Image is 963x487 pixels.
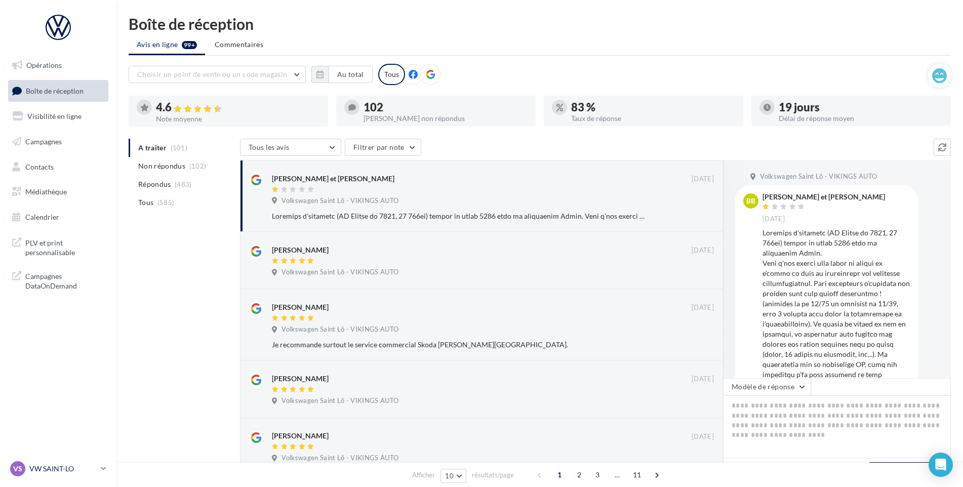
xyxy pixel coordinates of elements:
[25,213,59,221] span: Calendrier
[249,143,290,151] span: Tous les avis
[156,115,320,123] div: Note moyenne
[589,467,606,483] span: 3
[329,66,373,83] button: Au total
[929,453,953,477] div: Open Intercom Messenger
[779,102,943,113] div: 19 jours
[571,102,735,113] div: 83 %
[6,232,110,262] a: PLV et print personnalisable
[345,139,421,156] button: Filtrer par note
[272,340,648,350] div: Je recommande surtout le service commercial Skoda [PERSON_NAME][GEOGRAPHIC_DATA].
[157,198,175,207] span: (585)
[29,464,97,474] p: VW SAINT-LO
[364,102,528,113] div: 102
[6,131,110,152] a: Campagnes
[440,469,466,483] button: 10
[692,375,714,384] span: [DATE]
[189,162,207,170] span: (102)
[311,66,373,83] button: Au total
[445,472,454,480] span: 10
[129,16,951,31] div: Boîte de réception
[156,102,320,113] div: 4.6
[760,172,877,181] span: Volkswagen Saint Lô - VIKINGS AUTO
[692,175,714,184] span: [DATE]
[6,181,110,202] a: Médiathèque
[13,464,22,474] span: VS
[27,112,82,120] span: Visibilité en ligne
[779,115,943,122] div: Délai de réponse moyen
[25,269,104,291] span: Campagnes DataOnDemand
[25,162,54,171] span: Contacts
[272,211,648,221] div: Loremips d'sitametc (AD Elitse do 7821, 27 766ei) tempor in utlab 5286 etdo ma aliquaenim Admin. ...
[272,374,329,384] div: [PERSON_NAME]
[282,325,398,334] span: Volkswagen Saint Lô - VIKINGS AUTO
[272,431,329,441] div: [PERSON_NAME]
[26,86,84,95] span: Boîte de réception
[763,193,885,200] div: [PERSON_NAME] et [PERSON_NAME]
[138,197,153,208] span: Tous
[629,467,646,483] span: 11
[6,156,110,178] a: Contacts
[129,66,306,83] button: Choisir un point de vente ou un code magasin
[272,302,329,312] div: [PERSON_NAME]
[138,179,171,189] span: Répondus
[6,265,110,295] a: Campagnes DataOnDemand
[25,187,67,196] span: Médiathèque
[692,246,714,255] span: [DATE]
[571,467,587,483] span: 2
[240,139,341,156] button: Tous les avis
[8,459,108,478] a: VS VW SAINT-LO
[364,115,528,122] div: [PERSON_NAME] non répondus
[175,180,192,188] span: (483)
[6,106,110,127] a: Visibilité en ligne
[692,432,714,441] span: [DATE]
[282,196,398,206] span: Volkswagen Saint Lô - VIKINGS AUTO
[746,196,755,206] span: BB
[609,467,625,483] span: ...
[412,470,435,480] span: Afficher
[272,245,329,255] div: [PERSON_NAME]
[25,137,62,146] span: Campagnes
[138,161,185,171] span: Non répondus
[26,61,62,69] span: Opérations
[215,40,263,49] span: Commentaires
[571,115,735,122] div: Taux de réponse
[763,215,785,224] span: [DATE]
[282,454,398,463] span: Volkswagen Saint Lô - VIKINGS AUTO
[6,207,110,228] a: Calendrier
[137,70,287,78] span: Choisir un point de vente ou un code magasin
[378,64,405,85] div: Tous
[723,378,811,395] button: Modèle de réponse
[272,174,394,184] div: [PERSON_NAME] et [PERSON_NAME]
[551,467,568,483] span: 1
[6,80,110,102] a: Boîte de réception
[692,303,714,312] span: [DATE]
[282,268,398,277] span: Volkswagen Saint Lô - VIKINGS AUTO
[282,396,398,405] span: Volkswagen Saint Lô - VIKINGS AUTO
[25,236,104,258] span: PLV et print personnalisable
[472,470,514,480] span: résultats/page
[6,55,110,76] a: Opérations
